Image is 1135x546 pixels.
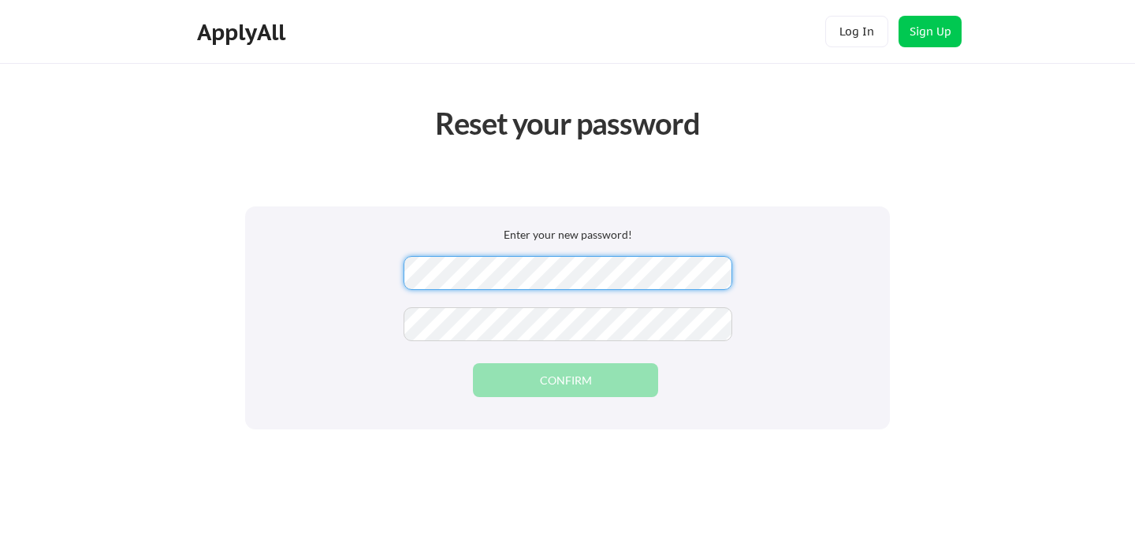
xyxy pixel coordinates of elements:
button: Sign Up [899,16,962,47]
button: Log In [825,16,888,47]
button: CONFIRM [473,363,658,397]
div: Reset your password [416,101,719,146]
div: ApplyAll [197,19,290,46]
div: Enter your new password! [277,227,858,243]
